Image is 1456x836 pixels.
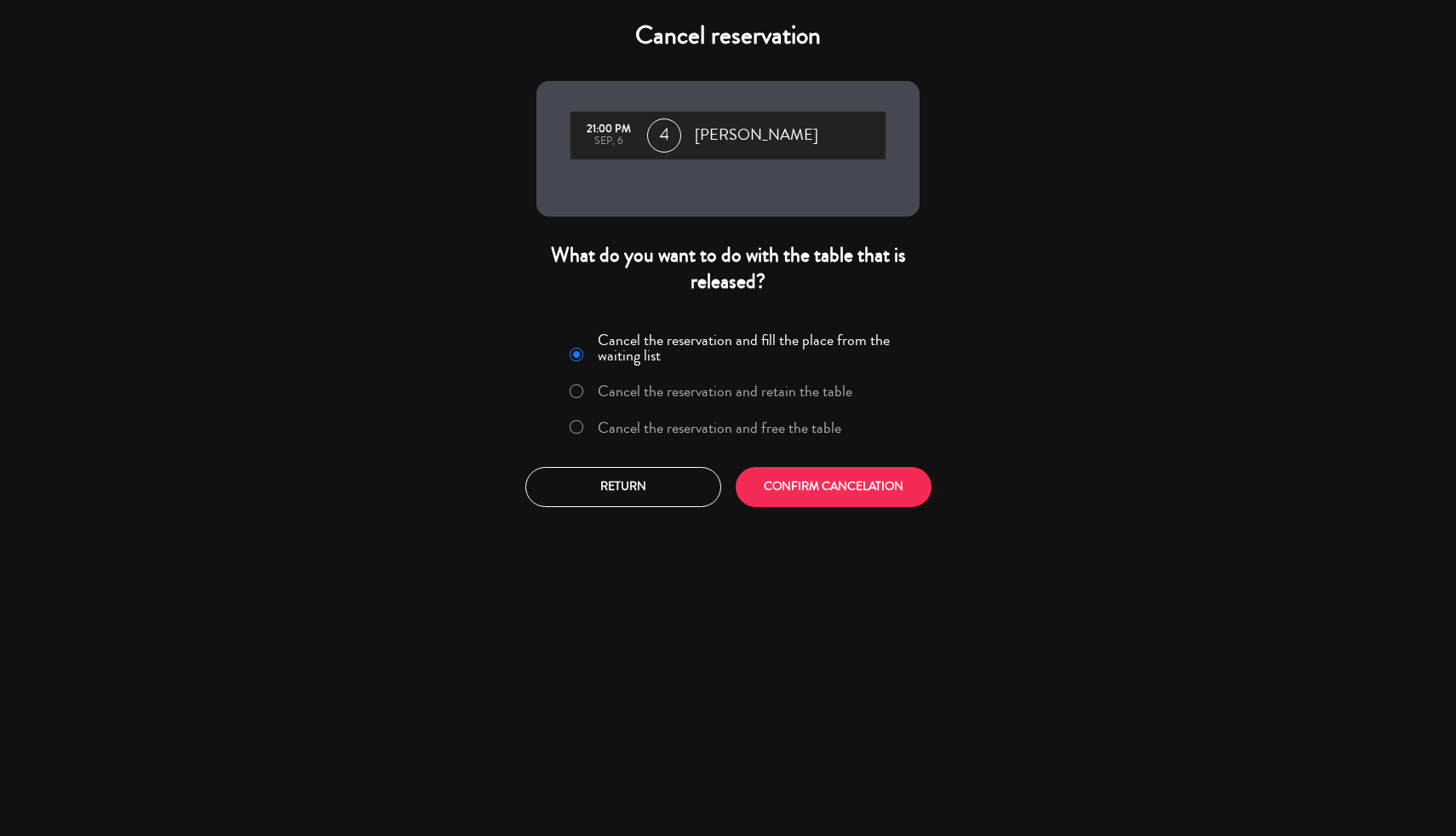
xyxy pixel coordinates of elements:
span: 4 [647,118,681,153]
div: Sep, 6 [579,135,639,147]
label: Cancel the reservation and fill the place from the waiting list [598,332,909,363]
div: What do you want to do with the table that is released? [536,242,920,295]
button: Return [525,467,721,507]
div: 21:00 PM [579,124,639,135]
span: [PERSON_NAME] [695,123,818,148]
label: Cancel the reservation and free the table [598,420,841,435]
h4: Cancel reservation [536,20,920,51]
label: Cancel the reservation and retain the table [598,383,852,399]
button: CONFIRM CANCELATION [736,467,931,507]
